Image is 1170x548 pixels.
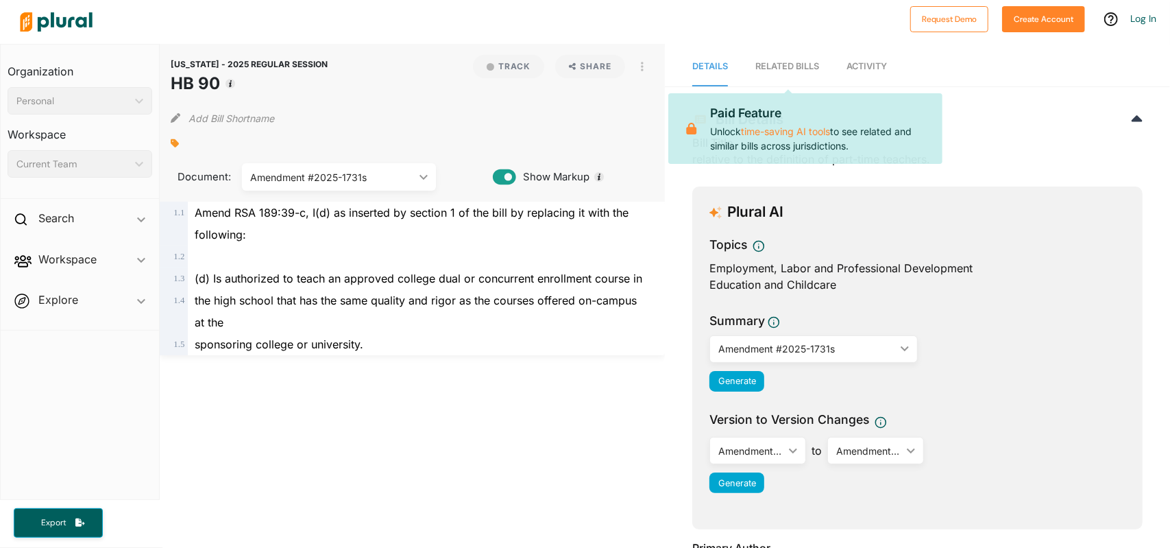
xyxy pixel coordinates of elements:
span: Amend RSA 189:39-c, I(d) as inserted by section 1 of the bill by replacing it with the following: [195,206,629,241]
button: Create Account [1002,6,1085,32]
span: 1 . 1 [173,208,184,217]
span: the high school that has the same quality and rigor as the courses offered on-campus at the [195,294,637,329]
button: Share [555,55,626,78]
div: Add tags [171,133,179,154]
div: RELATED BILLS [755,60,819,73]
div: Tooltip anchor [593,171,605,183]
h1: HB 90 [171,71,328,96]
div: Current Team [16,157,130,171]
span: Show Markup [516,169,589,184]
span: Activity [846,61,887,71]
span: Document: [171,169,224,184]
span: (d) Is authorized to teach an approved college dual or concurrent enrollment course in [195,272,642,285]
div: Personal [16,94,130,108]
div: Amendment #2025-1731s [718,342,894,356]
p: Paid Feature [710,104,931,122]
div: Tooltip anchor [224,78,236,90]
h3: Topics [709,236,747,254]
div: Amendment #2025-1731s [250,170,414,184]
a: Log In [1130,12,1156,25]
a: Request Demo [910,11,988,25]
button: Add Bill Shortname [188,107,274,129]
a: Activity [846,47,887,86]
button: Track [473,55,544,78]
span: to [806,442,827,459]
a: Details [692,47,728,86]
span: Export [32,517,75,529]
p: Unlock to see related and similar bills across jurisdictions. [710,104,931,152]
h3: Summary [709,312,765,330]
span: sponsoring college or university. [195,337,363,351]
h3: Workspace [8,115,152,145]
div: Amendment #2025-1731s [836,444,901,458]
button: Request Demo [910,6,988,32]
span: Generate [718,376,756,386]
span: Generate [718,478,756,488]
div: Amendment #2025-0912h [718,444,783,458]
div: Education and Childcare [709,276,1125,293]
h3: Organization [8,51,152,82]
span: 1 . 4 [173,296,184,305]
a: time-saving AI tools [741,126,830,137]
span: [US_STATE] - 2025 REGULAR SESSION [171,59,328,69]
button: Share [550,55,631,78]
button: Export [14,508,103,538]
div: Employment, Labor and Professional Development [709,260,1125,276]
a: Create Account [1002,11,1085,25]
span: 1 . 2 [173,252,184,261]
button: Generate [709,473,764,493]
button: Generate [709,371,764,392]
span: Version to Version Changes [709,411,869,429]
a: RELATED BILLS [755,47,819,86]
span: 1 . 3 [173,274,184,283]
h3: Plural AI [727,204,783,221]
span: Details [692,61,728,71]
h2: Search [38,211,74,226]
span: 1 . 5 [173,339,184,349]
